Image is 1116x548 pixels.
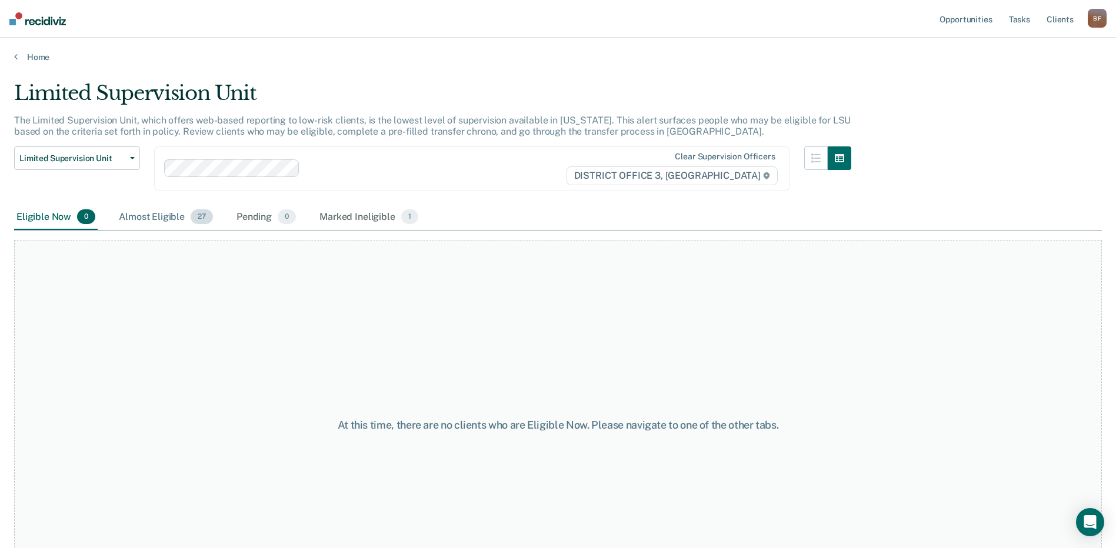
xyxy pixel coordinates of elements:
div: Clear supervision officers [675,152,775,162]
span: 0 [278,209,296,225]
div: Open Intercom Messenger [1076,508,1104,536]
button: BF [1088,9,1107,28]
div: Marked Ineligible1 [317,205,421,230]
button: Limited Supervision Unit [14,146,140,170]
div: B F [1088,9,1107,28]
div: Limited Supervision Unit [14,81,851,115]
img: Recidiviz [9,12,66,25]
span: DISTRICT OFFICE 3, [GEOGRAPHIC_DATA] [567,166,778,185]
div: Almost Eligible27 [116,205,215,230]
span: 27 [191,209,213,225]
div: Eligible Now0 [14,205,98,230]
span: Limited Supervision Unit [19,153,125,163]
span: 0 [77,209,95,225]
p: The Limited Supervision Unit, which offers web-based reporting to low-risk clients, is the lowest... [14,115,851,137]
div: Pending0 [234,205,298,230]
span: 1 [401,209,418,225]
div: At this time, there are no clients who are Eligible Now. Please navigate to one of the other tabs. [287,419,830,432]
a: Home [14,52,1102,62]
